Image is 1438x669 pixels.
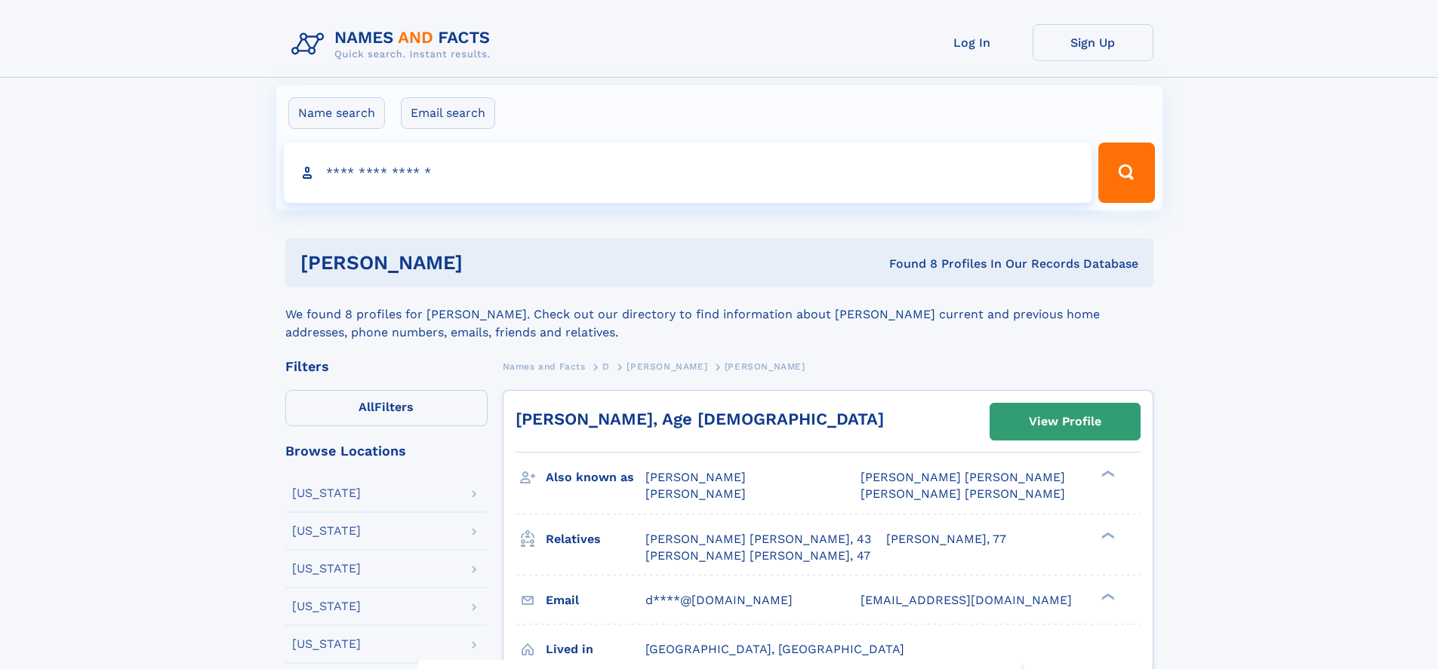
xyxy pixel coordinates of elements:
[645,470,746,484] span: [PERSON_NAME]
[292,638,361,650] div: [US_STATE]
[627,361,707,372] span: [PERSON_NAME]
[288,97,385,129] label: Name search
[725,361,805,372] span: [PERSON_NAME]
[1098,591,1116,601] div: ❯
[886,531,1006,548] a: [PERSON_NAME], 77
[861,593,1072,607] span: [EMAIL_ADDRESS][DOMAIN_NAME]
[1029,404,1101,439] div: View Profile
[285,444,488,458] div: Browse Locations
[676,256,1138,272] div: Found 8 Profiles In Our Records Database
[645,548,870,564] a: [PERSON_NAME] [PERSON_NAME], 47
[912,24,1033,61] a: Log In
[990,404,1140,440] a: View Profile
[645,642,904,656] span: [GEOGRAPHIC_DATA], [GEOGRAPHIC_DATA]
[292,487,361,499] div: [US_STATE]
[1098,143,1154,203] button: Search Button
[285,360,488,373] div: Filters
[359,400,374,414] span: All
[292,600,361,612] div: [US_STATE]
[546,526,645,552] h3: Relatives
[546,465,645,490] h3: Also known as
[645,486,746,501] span: [PERSON_NAME]
[1033,24,1153,61] a: Sign Up
[516,410,884,428] a: [PERSON_NAME], Age [DEMOGRAPHIC_DATA]
[503,357,586,376] a: Names and Facts
[602,361,610,372] span: D
[602,357,610,376] a: D
[861,470,1065,484] span: [PERSON_NAME] [PERSON_NAME]
[546,588,645,613] h3: Email
[285,24,503,65] img: Logo Names and Facts
[292,525,361,537] div: [US_STATE]
[1098,469,1116,479] div: ❯
[284,143,1092,203] input: search input
[300,253,676,272] h1: [PERSON_NAME]
[645,531,871,548] a: [PERSON_NAME] [PERSON_NAME], 43
[861,486,1065,501] span: [PERSON_NAME] [PERSON_NAME]
[1098,530,1116,540] div: ❯
[292,563,361,575] div: [US_STATE]
[401,97,495,129] label: Email search
[285,390,488,426] label: Filters
[546,637,645,662] h3: Lived in
[627,357,707,376] a: [PERSON_NAME]
[285,287,1153,342] div: We found 8 profiles for [PERSON_NAME]. Check out our directory to find information about [PERSON_...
